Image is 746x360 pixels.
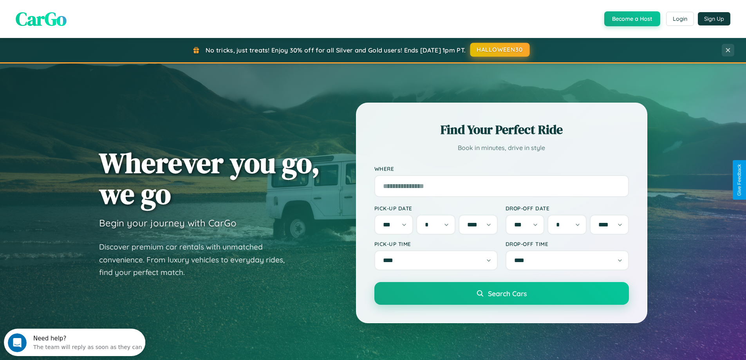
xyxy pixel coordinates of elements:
[470,43,530,57] button: HALLOWEEN30
[8,333,27,352] iframe: Intercom live chat
[698,12,730,25] button: Sign Up
[3,3,146,25] div: Open Intercom Messenger
[29,13,138,21] div: The team will reply as soon as they can
[374,142,629,154] p: Book in minutes, drive in style
[29,7,138,13] div: Need help?
[374,282,629,305] button: Search Cars
[488,289,527,298] span: Search Cars
[99,217,237,229] h3: Begin your journey with CarGo
[506,205,629,212] label: Drop-off Date
[374,165,629,172] label: Where
[604,11,660,26] button: Become a Host
[737,164,742,196] div: Give Feedback
[506,241,629,247] label: Drop-off Time
[666,12,694,26] button: Login
[206,46,466,54] span: No tricks, just treats! Enjoy 30% off for all Silver and Gold users! Ends [DATE] 1pm PT.
[99,241,295,279] p: Discover premium car rentals with unmatched convenience. From luxury vehicles to everyday rides, ...
[4,329,145,356] iframe: Intercom live chat discovery launcher
[16,6,67,32] span: CarGo
[374,121,629,138] h2: Find Your Perfect Ride
[374,241,498,247] label: Pick-up Time
[374,205,498,212] label: Pick-up Date
[99,147,320,209] h1: Wherever you go, we go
